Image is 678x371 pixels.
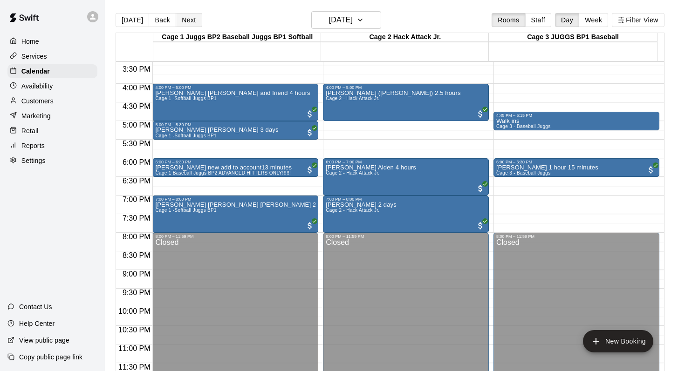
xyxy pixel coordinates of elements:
span: 8:00 PM [120,233,153,241]
span: 5:30 PM [120,140,153,148]
div: Cage 2 Hack Attack Jr. [321,33,489,42]
span: 4:00 PM [120,84,153,92]
p: Copy public page link [19,352,82,362]
a: Retail [7,124,97,138]
span: Cage 2 - Hack Attack Jr. [326,208,379,213]
button: Filter View [612,13,664,27]
span: All customers have paid [476,109,485,119]
div: 6:00 PM – 7:00 PM: Doug Dimma Aiden 4 hours [323,158,489,196]
button: [DATE] [311,11,381,29]
p: View public page [19,336,69,345]
span: 7:30 PM [120,214,153,222]
span: All customers have paid [305,165,315,175]
p: Reports [21,141,45,150]
div: 7:00 PM – 8:00 PM [326,197,486,202]
p: Services [21,52,47,61]
div: Cage 1 Juggs BP2 Baseball Juggs BP1 Softball [153,33,321,42]
div: 8:00 PM – 11:59 PM [496,234,657,239]
span: Cage 2 - Hack Attack Jr. [326,170,379,175]
div: 7:00 PM – 8:00 PM: GERALD SALIBA Stan Emily 2 days [152,196,318,233]
span: All customers have paid [305,128,315,137]
span: All customers have paid [476,221,485,230]
span: All customers have paid [305,221,315,230]
span: Cage 1 Baseball Juggs BP2 ADVANCED HITTERS ONLY!!!!!! [155,170,291,175]
span: 11:00 PM [116,344,152,352]
p: Contact Us [19,302,52,311]
a: Services [7,49,97,63]
div: 7:00 PM – 8:00 PM: Isaiah Wicks 2 days [323,196,489,233]
span: Cage 1 -Softball Juggs BP1 [155,96,217,101]
div: 7:00 PM – 8:00 PM [155,197,315,202]
button: Staff [525,13,552,27]
button: Back [149,13,176,27]
div: 6:00 PM – 6:30 PM [496,160,657,164]
span: Cage 3 - Baseball Juggs [496,170,551,175]
a: Customers [7,94,97,108]
div: 4:00 PM – 5:00 PM: Jenna Lortie Shannon and friend 4 hours [152,84,318,121]
a: Home [7,34,97,48]
div: 4:00 PM – 5:00 PM [326,85,486,90]
span: Cage 1 -Softball Juggs BP1 [155,133,217,138]
div: 4:00 PM – 5:00 PM: Kevin Liang Qiyang (Tony) 2.5 hours [323,84,489,121]
button: Day [555,13,579,27]
span: All customers have paid [646,165,656,175]
span: 4:30 PM [120,102,153,110]
span: 11:30 PM [116,363,152,371]
p: Availability [21,81,53,91]
span: Cage 2 - Hack Attack Jr. [326,96,379,101]
span: All customers have paid [476,184,485,193]
span: 9:30 PM [120,289,153,297]
p: Help Center [19,319,55,328]
div: 6:00 PM – 6:30 PM [155,160,315,164]
button: Week [579,13,608,27]
p: Customers [21,96,54,106]
p: Marketing [21,111,51,121]
span: 6:00 PM [120,158,153,166]
span: Cage 1 -Softball Juggs BP1 [155,208,217,213]
div: 6:00 PM – 6:30 PM: Jordan Lewis new add to account13 minutes [152,158,318,177]
div: 5:00 PM – 5:30 PM: Mackenzie Jones Joshawa 3 days [152,121,318,140]
p: Retail [21,126,39,135]
div: 6:00 PM – 7:00 PM [326,160,486,164]
span: Cage 3 - Baseball Juggs [496,124,551,129]
div: 6:00 PM – 6:30 PM: Easton Smith Jay Finnely 1 hour 15 minutes [493,158,659,177]
span: 9:00 PM [120,270,153,278]
a: Reports [7,139,97,153]
span: 10:00 PM [116,307,152,315]
div: Cage 3 JUGGS BP1 Baseball [489,33,657,42]
a: Settings [7,154,97,168]
div: 8:00 PM – 11:59 PM [326,234,486,239]
span: 8:30 PM [120,251,153,259]
button: Rooms [492,13,525,27]
span: 10:30 PM [116,326,152,334]
span: 7:00 PM [120,196,153,203]
a: Marketing [7,109,97,123]
div: 8:00 PM – 11:59 PM [155,234,315,239]
button: [DATE] [116,13,149,27]
div: 4:00 PM – 5:00 PM [155,85,315,90]
span: All customers have paid [305,109,315,119]
div: 4:45 PM – 5:15 PM [496,113,657,118]
button: Next [176,13,202,27]
p: Home [21,37,39,46]
p: Calendar [21,67,50,76]
span: 6:30 PM [120,177,153,185]
span: 5:00 PM [120,121,153,129]
a: Availability [7,79,97,93]
a: Calendar [7,64,97,78]
button: add [583,330,653,352]
div: 4:45 PM – 5:15 PM: Walk ins [493,112,659,130]
span: 3:30 PM [120,65,153,73]
div: 5:00 PM – 5:30 PM [155,122,315,127]
p: Settings [21,156,46,165]
h6: [DATE] [329,13,353,27]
